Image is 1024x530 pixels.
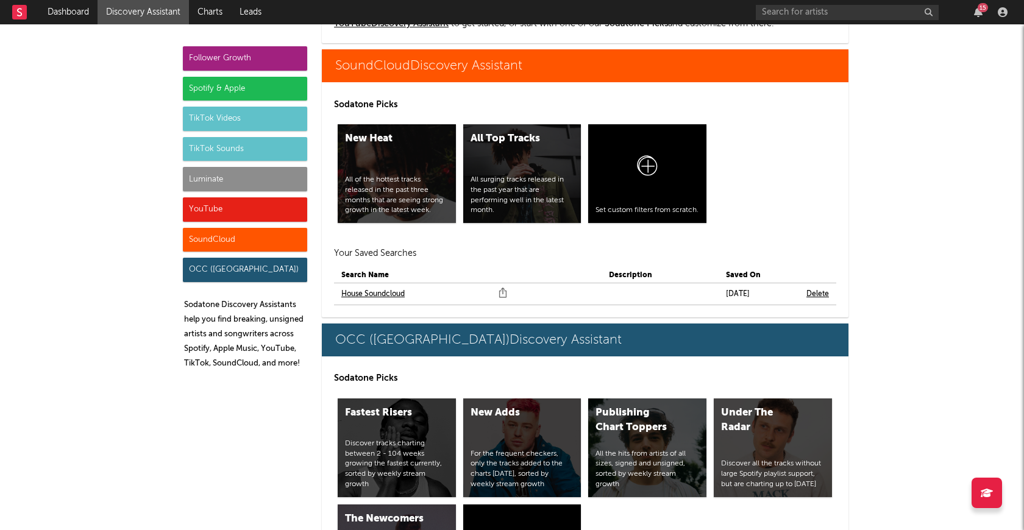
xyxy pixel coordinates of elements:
p: Sodatone Discovery Assistants help you find breaking, unsigned artists and songwriters across Spo... [184,298,307,371]
a: Fastest RisersDiscover tracks charting between 2 - 104 weeks growing the fastest currently, sorte... [338,398,456,497]
div: For the frequent checkers, only the tracks added to the charts [DATE], sorted by weekly stream gr... [471,449,574,490]
div: All of the hottest tracks released in the past three months that are seeing strong growth in the ... [345,175,449,216]
div: Publishing Chart Toppers [596,406,678,435]
a: New HeatAll of the hottest tracks released in the past three months that are seeing strong growth... [338,124,456,223]
div: TikTok Videos [183,107,307,131]
p: Sodatone Picks [334,371,836,386]
div: TikTok Sounds [183,137,307,161]
a: New AddsFor the frequent checkers, only the tracks added to the charts [DATE], sorted by weekly s... [463,398,581,497]
div: SoundCloud [183,228,307,252]
div: All surging tracks released in the past year that are performing well in the latest month. [471,175,574,216]
th: Saved On [719,268,799,283]
div: New Heat [345,132,428,146]
div: YouTube [183,197,307,222]
th: Search Name [334,268,602,283]
div: Under The Radar [721,406,804,435]
div: New Adds [471,406,553,420]
a: House Soundcloud [341,287,405,302]
a: SoundCloudDiscovery Assistant [322,49,848,82]
td: Delete [799,283,836,305]
a: OCC ([GEOGRAPHIC_DATA])Discovery Assistant [322,323,848,356]
div: Spotify & Apple [183,77,307,101]
a: Publishing Chart ToppersAll the hits from artists of all sizes, signed and unsigned, sorted by we... [588,398,706,497]
a: All Top TracksAll surging tracks released in the past year that are performing well in the latest... [463,124,581,223]
button: 15 [974,7,983,17]
a: Set custom filters from scratch. [588,124,706,223]
div: The Newcomers [345,512,428,526]
div: OCC ([GEOGRAPHIC_DATA]) [183,258,307,282]
div: Follower Growth [183,46,307,71]
p: Sodatone Picks [334,97,836,112]
div: All Top Tracks [471,132,553,146]
div: Discover all the tracks without large Spotify playlist support, but are charting up to [DATE] [721,459,825,489]
div: Luminate [183,167,307,191]
div: All the hits from artists of all sizes, signed and unsigned, sorted by weekly stream growth [596,449,699,490]
div: 15 [978,3,988,12]
div: Set custom filters from scratch. [596,205,699,216]
input: Search for artists [756,5,939,20]
h2: Your Saved Searches [334,246,836,261]
th: Description [602,268,719,283]
div: Fastest Risers [345,406,428,420]
div: Discover tracks charting between 2 - 104 weeks growing the fastest currently, sorted by weekly st... [345,439,449,490]
a: Under The RadarDiscover all the tracks without large Spotify playlist support, but are charting u... [714,398,832,497]
td: [DATE] [719,283,799,305]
